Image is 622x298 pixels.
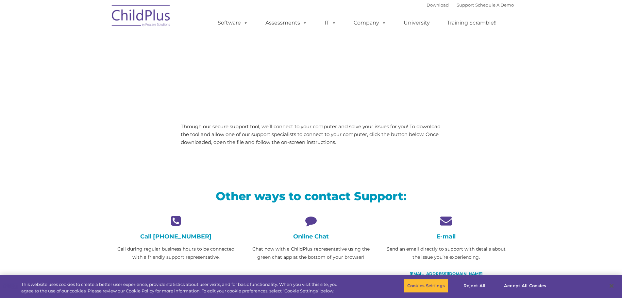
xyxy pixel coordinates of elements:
a: Training Scramble!! [441,16,503,29]
button: Reject All [454,279,495,293]
a: Support [457,2,474,8]
a: Assessments [259,16,314,29]
font: | [427,2,514,8]
h4: Online Chat [248,233,374,240]
button: Cookies Settings [404,279,448,293]
p: Send an email directly to support with details about the issue you’re experiencing. [383,245,509,261]
h4: E-mail [383,233,509,240]
a: Schedule A Demo [475,2,514,8]
span: LiveSupport with SplashTop [113,47,358,67]
a: [EMAIL_ADDRESS][DOMAIN_NAME] [410,271,482,276]
div: This website uses cookies to create a better user experience, provide statistics about user visit... [21,281,342,294]
button: Accept All Cookies [500,279,550,293]
a: Software [211,16,255,29]
button: Close [604,279,619,293]
p: Through our secure support tool, we’ll connect to your computer and solve your issues for you! To... [181,123,441,146]
h4: Call [PHONE_NUMBER] [113,233,239,240]
p: Chat now with a ChildPlus representative using the green chat app at the bottom of your browser! [248,245,374,261]
img: ChildPlus by Procare Solutions [109,0,174,33]
a: Company [347,16,393,29]
a: Download [427,2,449,8]
a: IT [318,16,343,29]
h2: Other ways to contact Support: [113,189,509,203]
p: Call during regular business hours to be connected with a friendly support representative. [113,245,239,261]
a: University [397,16,436,29]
